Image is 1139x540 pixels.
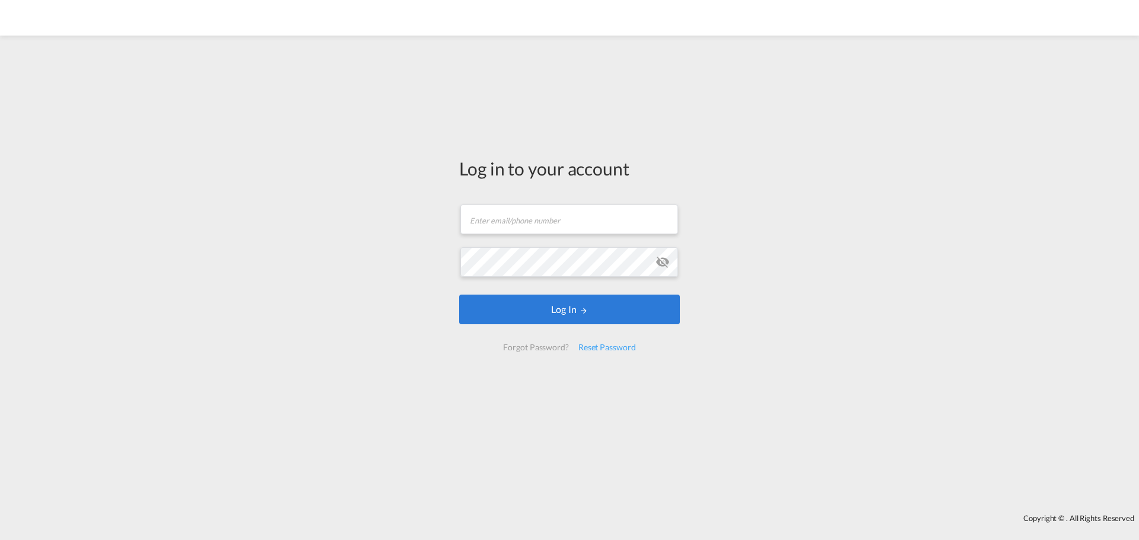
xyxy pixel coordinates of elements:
div: Reset Password [574,337,641,358]
md-icon: icon-eye-off [656,255,670,269]
button: LOGIN [459,295,680,324]
div: Log in to your account [459,156,680,181]
div: Forgot Password? [498,337,573,358]
input: Enter email/phone number [460,205,678,234]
